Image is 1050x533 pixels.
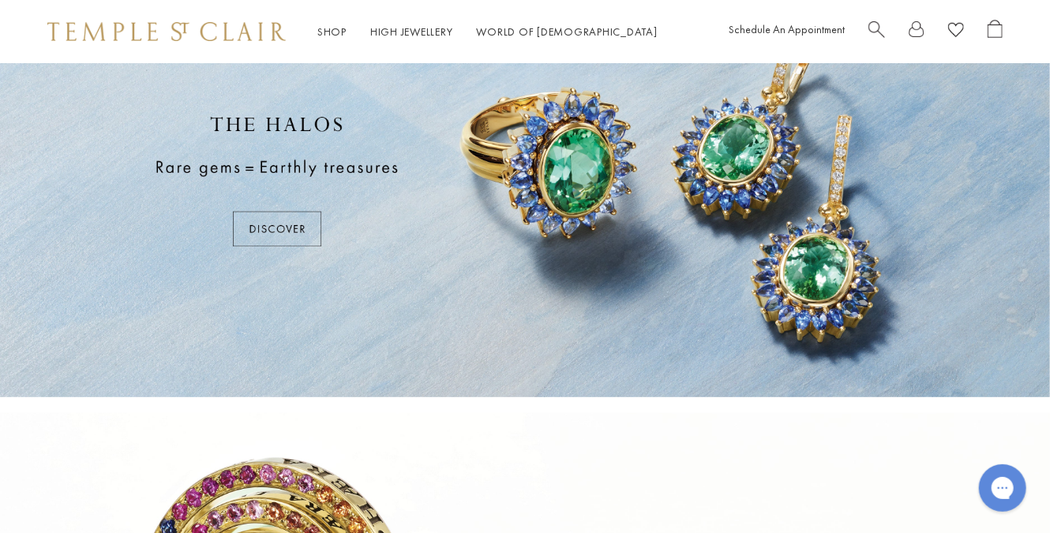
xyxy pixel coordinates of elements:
[729,22,845,36] a: Schedule An Appointment
[477,24,658,39] a: World of [DEMOGRAPHIC_DATA]World of [DEMOGRAPHIC_DATA]
[47,22,286,41] img: Temple St. Clair
[868,20,885,44] a: Search
[317,24,347,39] a: ShopShop
[317,22,658,42] nav: Main navigation
[971,459,1034,517] iframe: Gorgias live chat messenger
[948,20,964,44] a: View Wishlist
[370,24,453,39] a: High JewelleryHigh Jewellery
[988,20,1003,44] a: Open Shopping Bag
